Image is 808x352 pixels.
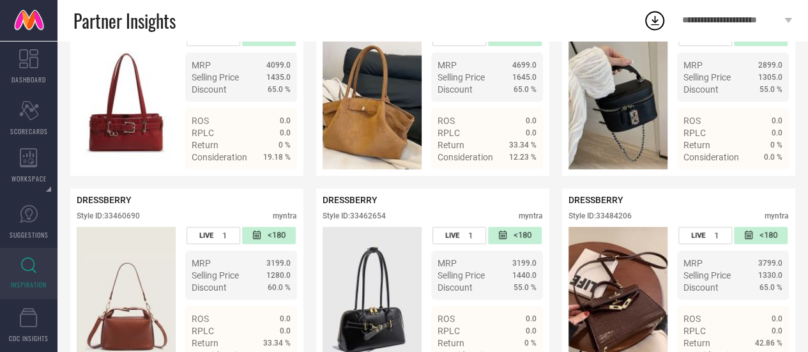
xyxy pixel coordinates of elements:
span: SCORECARDS [10,126,48,136]
div: Click to view image [323,29,422,169]
div: Number of days the style has been live on the platform [678,227,732,244]
span: DRESSBERRY [77,195,132,205]
span: SUGGESTIONS [10,230,49,240]
span: LIVE [199,231,213,240]
span: 55.0 % [514,283,537,292]
div: myntra [765,211,789,220]
span: 0.0 [526,314,537,323]
span: 65.0 % [759,283,782,292]
span: 0.0 [772,314,782,323]
span: MRP [683,60,703,70]
span: 0.0 [772,326,782,335]
span: Consideration [192,152,247,162]
span: 3199.0 [512,259,537,268]
span: <180 [514,230,531,241]
span: Selling Price [438,270,485,280]
span: ROS [683,116,701,126]
span: 1280.0 [266,271,291,280]
div: Number of days since the style was first listed on the platform [734,227,788,244]
div: Number of days since the style was first listed on the platform [242,227,296,244]
span: RPLC [438,128,460,138]
span: 0.0 [526,128,537,137]
span: MRP [683,258,703,268]
span: Consideration [438,152,493,162]
span: Selling Price [192,72,239,82]
span: 1 [468,231,473,240]
span: 60.0 % [268,283,291,292]
span: 65.0 % [268,85,291,94]
span: Selling Price [683,72,731,82]
span: 0.0 [772,116,782,125]
div: Click to view image [568,29,667,169]
span: Details [754,175,782,185]
span: 1305.0 [758,73,782,82]
img: Style preview image [77,29,176,169]
span: Discount [192,84,227,95]
span: ROS [438,116,455,126]
div: Style ID: 33460690 [77,211,140,220]
span: MRP [438,60,457,70]
span: 0.0 [280,128,291,137]
div: Open download list [643,9,666,32]
span: MRP [192,60,211,70]
span: DASHBOARD [11,75,46,84]
span: Selling Price [192,270,239,280]
span: ROS [683,314,701,324]
span: 0 % [770,141,782,149]
span: ROS [438,314,455,324]
span: Discount [438,84,473,95]
span: Discount [683,282,719,293]
div: Click to view image [77,29,176,169]
span: Return [438,338,464,348]
span: 0.0 [526,116,537,125]
span: MRP [192,258,211,268]
span: 0 % [278,141,291,149]
a: Details [249,175,291,185]
span: 33.34 % [263,339,291,348]
span: 1645.0 [512,73,537,82]
span: RPLC [438,326,460,336]
span: Discount [683,84,719,95]
span: Discount [438,282,473,293]
span: DRESSBERRY [568,195,623,205]
span: 0.0 [772,128,782,137]
div: myntra [273,211,297,220]
img: Style preview image [568,29,667,169]
div: myntra [519,211,543,220]
span: ROS [192,314,209,324]
span: 1 [714,231,719,240]
span: Discount [192,282,227,293]
span: INSPIRATION [11,280,47,289]
span: RPLC [683,326,706,336]
div: Number of days the style has been live on the platform [187,227,240,244]
span: 0.0 [280,116,291,125]
span: 3199.0 [266,259,291,268]
span: 4099.0 [266,61,291,70]
span: LIVE [445,231,459,240]
span: 0.0 [526,326,537,335]
a: Details [495,175,537,185]
span: 0.0 [280,314,291,323]
span: 42.86 % [755,339,782,348]
div: Number of days the style has been live on the platform [432,227,486,244]
span: <180 [268,230,286,241]
span: Selling Price [438,72,485,82]
span: Return [438,140,464,150]
span: 1 [222,231,227,240]
img: Style preview image [323,29,422,169]
span: RPLC [192,326,214,336]
span: Consideration [683,152,739,162]
span: Selling Price [683,270,731,280]
span: 1435.0 [266,73,291,82]
span: WORKSPACE [11,174,47,183]
span: Return [192,338,218,348]
span: 1440.0 [512,271,537,280]
span: Return [683,338,710,348]
div: Style ID: 33484206 [568,211,632,220]
span: 33.34 % [509,141,537,149]
span: Details [508,175,537,185]
a: Details [741,175,782,185]
span: 3799.0 [758,259,782,268]
div: Style ID: 33462654 [323,211,386,220]
span: 55.0 % [759,85,782,94]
